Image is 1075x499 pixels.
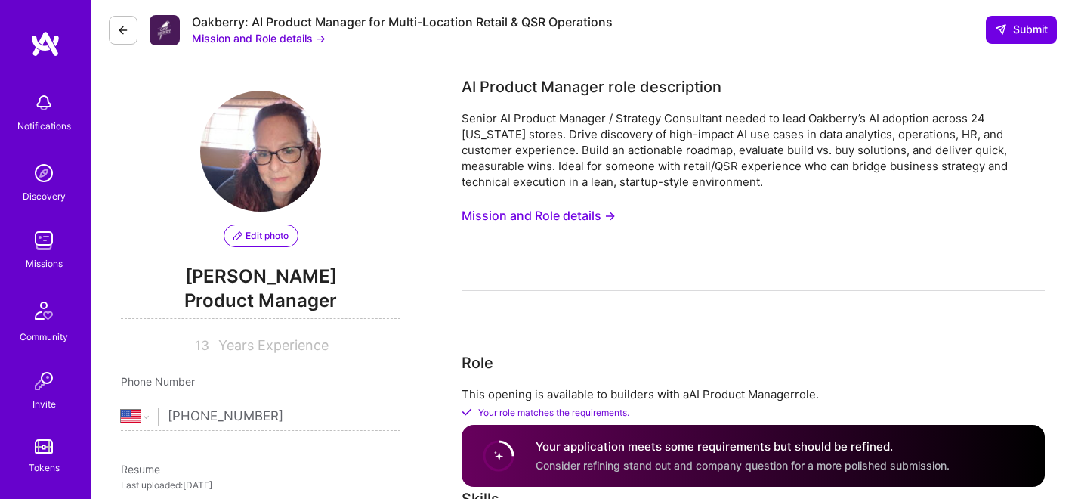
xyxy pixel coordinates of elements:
[121,288,400,319] span: Product Manager
[29,460,60,476] div: Tokens
[150,15,180,45] img: Company Logo
[20,329,68,345] div: Community
[117,24,129,36] i: icon LeftArrowDark
[218,337,329,353] span: Years Experience
[536,439,950,454] h4: Your application meets some requirements but should be refined.
[121,477,400,493] div: Last uploaded: [DATE]
[233,229,289,243] span: Edit photo
[121,375,195,388] span: Phone Number
[192,30,326,46] button: Mission and Role details →
[121,463,160,476] span: Resume
[200,91,321,212] img: User Avatar
[168,395,400,439] input: +1 (000) 000-0000
[462,76,721,98] div: AI Product Manager role description
[462,202,616,230] button: Mission and Role details →
[224,225,298,247] button: Edit photo
[462,407,472,417] i: Check
[29,158,59,188] img: discovery
[192,14,613,30] div: Oakberry: AI Product Manager for Multi-Location Retail & QSR Operations
[536,459,950,472] span: Consider refining stand out and company question for a more polished submission.
[986,16,1057,43] button: Submit
[995,23,1007,36] i: icon SendLight
[26,256,63,271] div: Missions
[121,265,400,288] span: [PERSON_NAME]
[462,352,493,374] div: Role
[478,407,629,418] span: Your role matches the requirements.
[233,231,242,240] i: icon PencilPurple
[26,293,62,329] img: Community
[29,225,59,256] img: teamwork
[17,118,71,134] div: Notifications
[23,188,66,204] div: Discovery
[29,88,59,118] img: bell
[462,110,1045,190] div: Senior AI Product Manager / Strategy Consultant needed to lead Oakberry’s AI adoption across 24 [...
[462,386,1045,402] p: This opening is available to builders with a AI Product Manager role.
[30,30,60,57] img: logo
[193,337,212,355] input: XX
[995,22,1048,37] span: Submit
[29,366,59,396] img: Invite
[35,439,53,454] img: tokens
[32,396,56,412] div: Invite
